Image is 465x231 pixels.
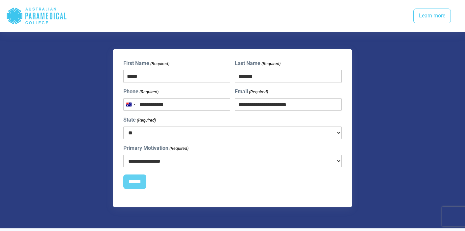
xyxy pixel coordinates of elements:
label: Email [235,88,268,96]
span: (Required) [261,60,281,67]
button: Selected country [124,99,137,110]
label: First Name [123,59,169,67]
div: Australian Paramedical College [6,5,67,27]
label: Phone [123,88,159,96]
label: State [123,116,156,124]
span: (Required) [136,117,156,124]
span: (Required) [169,145,189,152]
label: Primary Motivation [123,144,188,152]
label: Last Name [235,59,281,67]
span: (Required) [248,89,268,95]
span: (Required) [150,60,170,67]
a: Learn more [413,9,451,24]
span: (Required) [139,89,159,95]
